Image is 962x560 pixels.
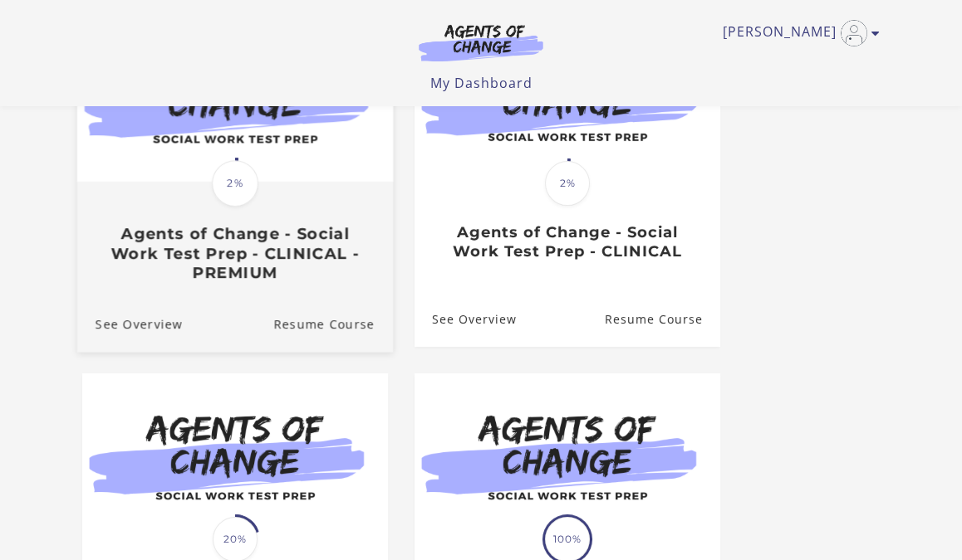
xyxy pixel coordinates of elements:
a: Toggle menu [723,20,871,46]
span: 2% [212,160,258,207]
a: Agents of Change - Social Work Test Prep - CLINICAL - PREMIUM: Resume Course [273,296,393,352]
a: My Dashboard [430,74,533,92]
h3: Agents of Change - Social Work Test Prep - CLINICAL [432,223,702,261]
a: Agents of Change - Social Work Test Prep - CLINICAL: See Overview [415,293,517,347]
a: Agents of Change - Social Work Test Prep - CLINICAL: Resume Course [605,293,720,347]
a: Agents of Change - Social Work Test Prep - CLINICAL - PREMIUM: See Overview [77,296,183,352]
span: 2% [545,161,590,206]
h3: Agents of Change - Social Work Test Prep - CLINICAL - PREMIUM [96,225,375,283]
img: Agents of Change Logo [401,23,561,61]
